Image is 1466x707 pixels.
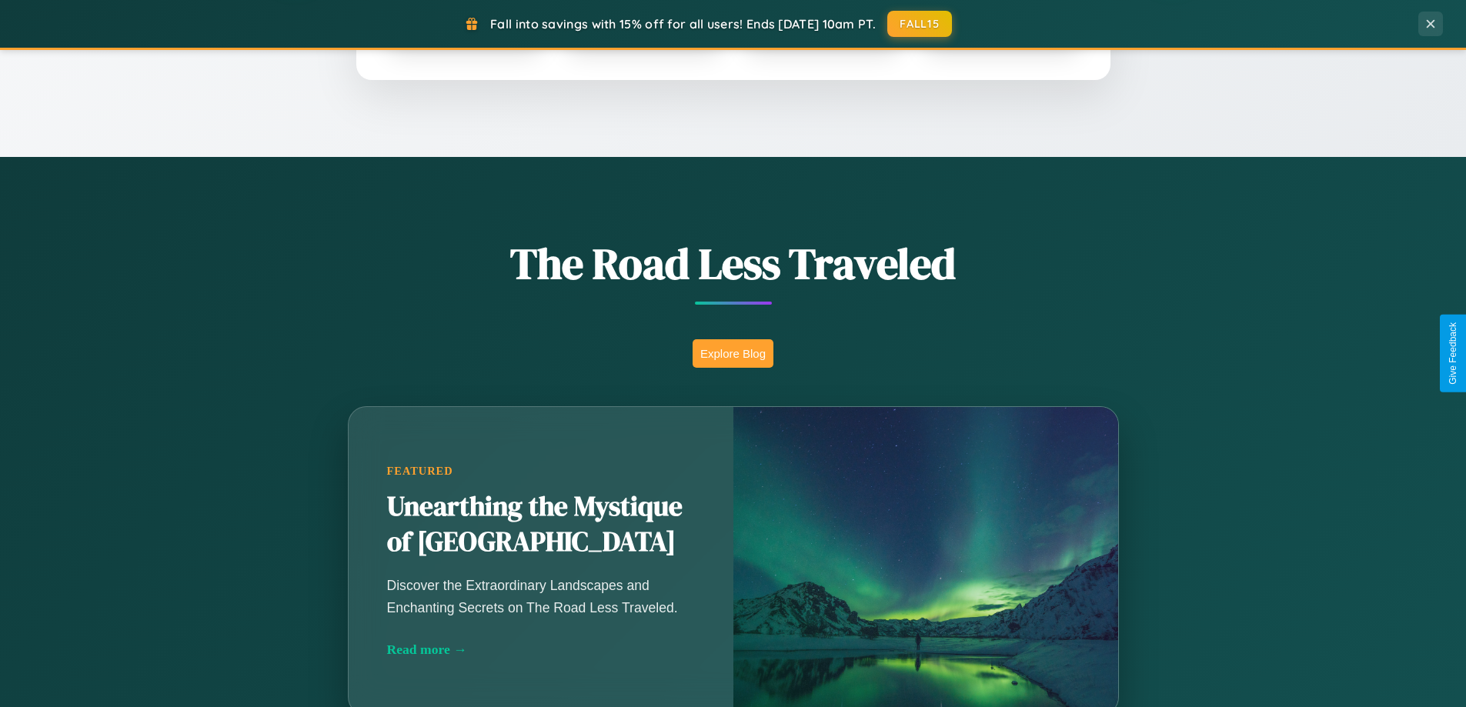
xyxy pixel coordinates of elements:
div: Featured [387,465,695,478]
button: FALL15 [887,11,952,37]
p: Discover the Extraordinary Landscapes and Enchanting Secrets on The Road Less Traveled. [387,575,695,618]
button: Explore Blog [693,339,773,368]
span: Fall into savings with 15% off for all users! Ends [DATE] 10am PT. [490,16,876,32]
div: Read more → [387,642,695,658]
h1: The Road Less Traveled [272,234,1195,293]
div: Give Feedback [1448,322,1458,385]
h2: Unearthing the Mystique of [GEOGRAPHIC_DATA] [387,489,695,560]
